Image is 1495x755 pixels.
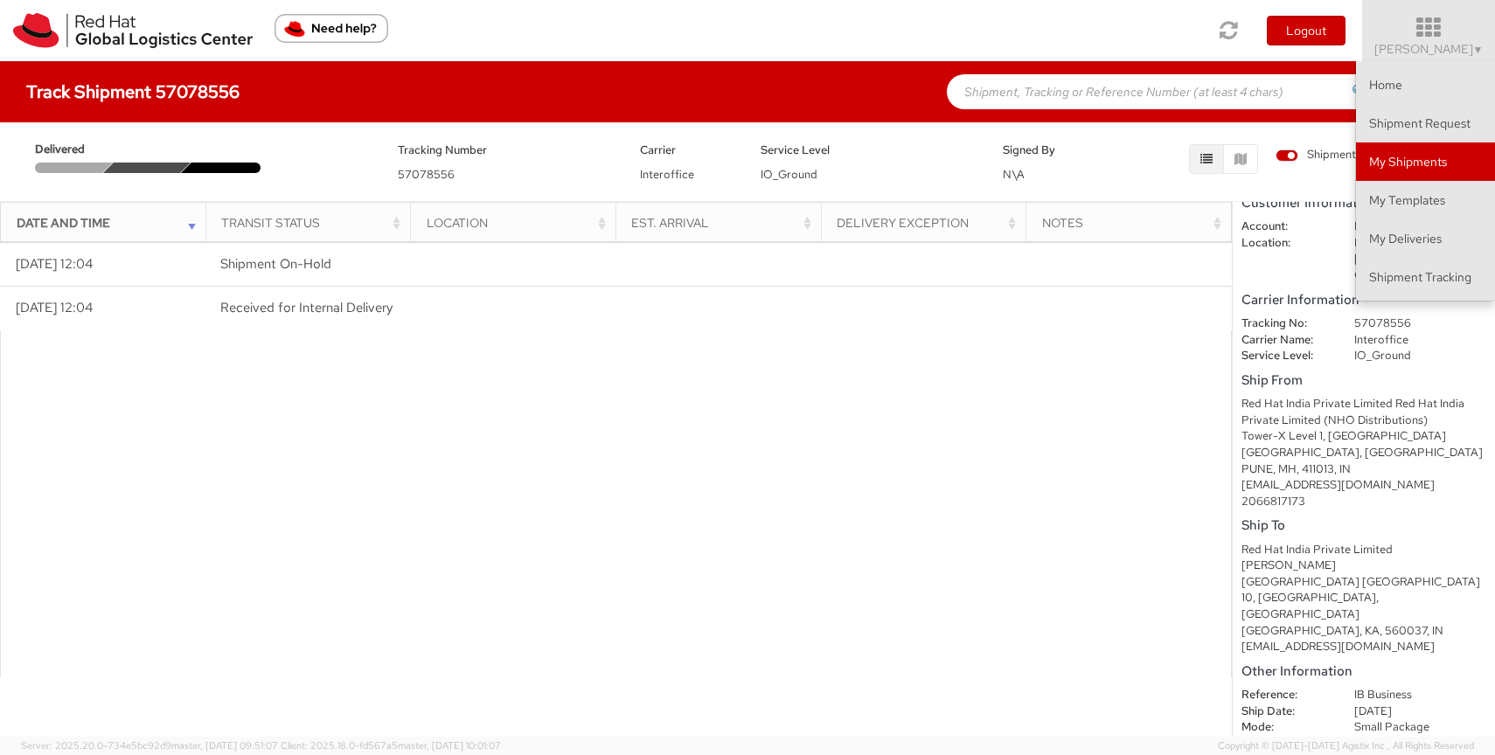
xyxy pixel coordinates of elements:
[631,214,815,232] div: Est. Arrival
[1276,147,1394,163] span: Shipment Details
[1374,41,1484,57] span: [PERSON_NAME]
[1354,736,1451,751] span: [PERSON_NAME],
[640,144,734,156] h5: Carrier
[1241,494,1486,510] div: 2066817173
[1228,332,1341,349] dt: Carrier Name:
[1241,639,1486,655] div: [EMAIL_ADDRESS][DOMAIN_NAME]
[1228,687,1341,703] dt: Reference:
[1356,66,1495,104] a: Home
[1241,477,1486,494] div: [EMAIL_ADDRESS][DOMAIN_NAME]
[398,144,614,156] h5: Tracking Number
[13,13,253,48] img: rh-logistics-00dfa346123c4ec078e1.svg
[1228,736,1341,752] dt: Creator:
[1228,348,1341,364] dt: Service Level:
[35,142,110,158] span: Delivered
[427,214,610,232] div: Location
[171,739,278,752] span: master, [DATE] 09:51:07
[1241,293,1486,308] h5: Carrier Information
[221,214,405,232] div: Transit Status
[1356,142,1495,181] a: My Shipments
[17,214,200,232] div: Date and Time
[1241,623,1486,640] div: [GEOGRAPHIC_DATA], KA, 560037, IN
[1241,518,1486,533] h5: Ship To
[761,144,977,156] h5: Service Level
[1267,16,1345,45] button: Logout
[1241,461,1486,478] div: PUNE, MH, 411013, IN
[275,14,388,43] button: Need help?
[1241,396,1486,428] div: Red Hat India Private Limited Red Hat India Private Limited (NHO Distributions)
[1241,196,1486,211] h5: Customer Information
[1228,235,1341,252] dt: Location:
[1356,104,1495,142] a: Shipment Request
[1241,542,1486,574] div: Red Hat India Private Limited [PERSON_NAME]
[837,214,1020,232] div: Delivery Exception
[1276,147,1394,166] label: Shipment Details
[26,82,240,101] h4: Track Shipment 57078556
[1473,43,1484,57] span: ▼
[1003,167,1025,182] span: N\A
[220,299,393,316] span: Received for Internal Delivery
[1003,144,1097,156] h5: Signed By
[1228,703,1341,720] dt: Ship Date:
[1356,258,1495,296] a: Shipment Tracking
[1218,739,1474,753] span: Copyright © [DATE]-[DATE] Agistix Inc., All Rights Reserved
[1241,428,1486,461] div: Tower-X Level 1, [GEOGRAPHIC_DATA] [GEOGRAPHIC_DATA], [GEOGRAPHIC_DATA]
[220,255,331,273] span: Shipment On-Hold
[398,739,501,752] span: master, [DATE] 10:01:07
[947,74,1384,109] input: Shipment, Tracking or Reference Number (at least 4 chars)
[1241,664,1486,679] h5: Other Information
[1042,214,1226,232] div: Notes
[1241,373,1486,388] h5: Ship From
[21,739,278,752] span: Server: 2025.20.0-734e5bc92d9
[1356,181,1495,219] a: My Templates
[1228,719,1341,736] dt: Mode:
[398,167,455,182] span: 57078556
[761,167,817,182] span: IO_Ground
[1228,218,1341,235] dt: Account:
[1356,219,1495,258] a: My Deliveries
[281,739,501,752] span: Client: 2025.18.0-fd567a5
[1241,574,1486,623] div: [GEOGRAPHIC_DATA] [GEOGRAPHIC_DATA] 10, [GEOGRAPHIC_DATA], [GEOGRAPHIC_DATA]
[1228,315,1341,332] dt: Tracking No:
[640,167,694,182] span: Interoffice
